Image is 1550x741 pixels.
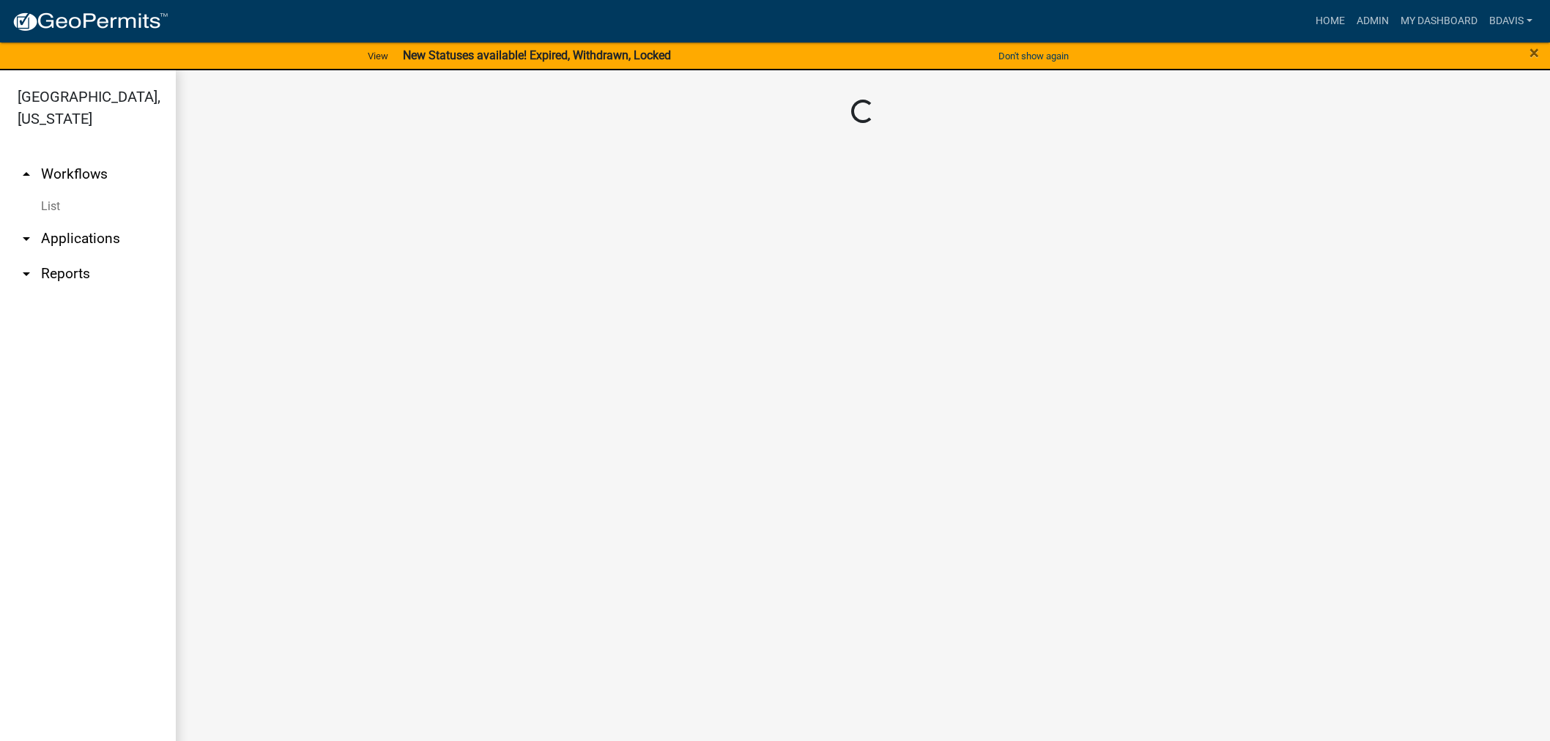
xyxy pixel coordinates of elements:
[18,265,35,283] i: arrow_drop_down
[1529,44,1539,62] button: Close
[1529,42,1539,63] span: ×
[993,44,1075,68] button: Don't show again
[403,48,671,62] strong: New Statuses available! Expired, Withdrawn, Locked
[1351,7,1395,35] a: Admin
[1310,7,1351,35] a: Home
[18,230,35,247] i: arrow_drop_down
[1395,7,1483,35] a: My Dashboard
[18,165,35,183] i: arrow_drop_up
[1483,7,1538,35] a: bdavis
[362,44,394,68] a: View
